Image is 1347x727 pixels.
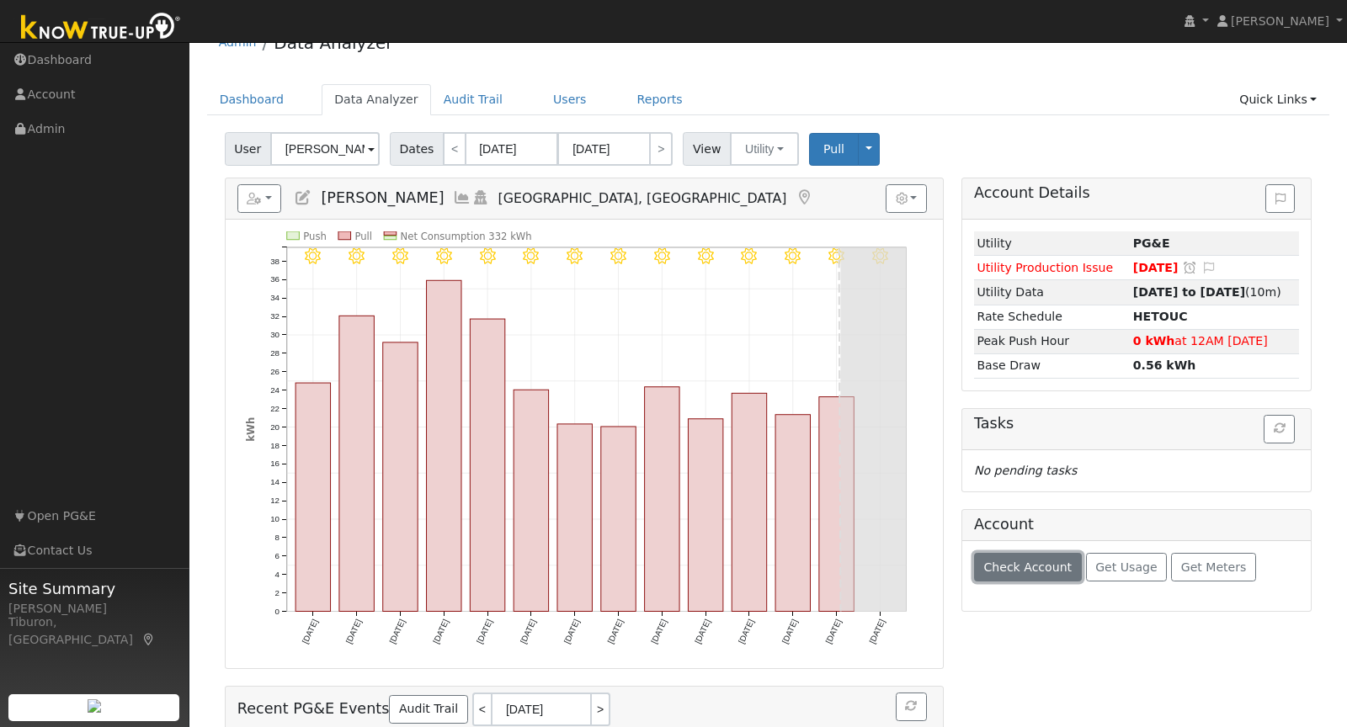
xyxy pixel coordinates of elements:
text: 36 [270,275,280,284]
button: Pull [809,133,859,166]
text: 16 [270,459,280,469]
span: Dates [390,132,444,166]
a: Data Analyzer [274,33,392,53]
rect: onclick="" [339,316,374,612]
h5: Account Details [974,184,1299,202]
div: Tiburon, [GEOGRAPHIC_DATA] [8,613,180,649]
rect: onclick="" [688,419,722,612]
span: Get Usage [1095,560,1157,574]
a: Multi-Series Graph [453,189,471,206]
i: Edit Issue [1201,262,1217,273]
i: 8/17 - Clear [741,248,757,264]
text: [DATE] [867,618,886,645]
td: Rate Schedule [974,305,1130,329]
a: Admin [219,35,257,49]
i: 8/14 - Clear [610,248,626,264]
text: 28 [270,348,280,358]
span: [PERSON_NAME] [321,189,444,206]
text: 38 [270,257,280,266]
i: 8/15 - Clear [653,248,669,264]
span: View [683,132,731,166]
rect: onclick="" [557,424,592,612]
a: Map [141,633,157,646]
text: Push [303,231,327,242]
a: Users [540,84,599,115]
a: Map [795,189,813,206]
i: 8/10 - Clear [435,248,451,264]
a: Reports [625,84,695,115]
text: 20 [270,422,280,432]
img: retrieve [88,699,101,713]
i: 8/19 - Clear [828,248,844,264]
text: 22 [270,404,280,413]
rect: onclick="" [426,280,461,611]
strong: 0.56 kWh [1133,358,1196,372]
text: [DATE] [780,618,799,645]
text: 8 [274,533,279,542]
a: Dashboard [207,84,297,115]
text: 10 [270,514,280,523]
td: Utility [974,231,1130,256]
img: Know True-Up [13,9,189,47]
td: Utility Data [974,280,1130,305]
text: 4 [274,570,280,579]
button: Get Usage [1086,553,1168,581]
button: Get Meters [1171,553,1256,581]
rect: onclick="" [644,387,679,612]
span: Utility Production Issue [977,261,1113,274]
text: [DATE] [518,618,537,645]
text: [DATE] [343,618,363,645]
text: [DATE] [693,618,712,645]
text: 0 [274,607,280,616]
text: 32 [270,311,280,321]
a: < [472,693,491,726]
text: 30 [270,330,280,339]
rect: onclick="" [819,397,854,612]
i: 8/08 - Clear [349,248,365,264]
rect: onclick="" [775,415,810,612]
text: [DATE] [387,618,407,645]
text: [DATE] [562,618,581,645]
span: [PERSON_NAME] [1231,14,1329,28]
span: [GEOGRAPHIC_DATA], [GEOGRAPHIC_DATA] [498,190,787,206]
text: Pull [354,231,372,242]
a: Login As (last Never) [471,189,490,206]
a: Snooze this issue [1182,261,1197,274]
strong: 0 kWh [1133,334,1175,348]
h5: Recent PG&E Events [237,693,931,726]
text: 26 [270,367,280,376]
text: 24 [270,385,280,395]
i: 8/12 - Clear [523,248,539,264]
td: at 12AM [DATE] [1130,329,1299,353]
strong: ID: 17185841, authorized: 08/16/25 [1133,236,1170,250]
rect: onclick="" [601,427,636,612]
input: Select a User [270,132,380,166]
span: Pull [823,142,844,156]
button: Check Account [974,553,1082,581]
strong: F [1133,310,1188,323]
text: Net Consumption 332 kWh [400,231,531,242]
i: 8/18 - Clear [785,248,801,264]
text: [DATE] [823,618,843,645]
rect: onclick="" [732,394,766,612]
text: 18 [270,441,280,450]
div: [PERSON_NAME] [8,600,180,618]
td: Base Draw [974,353,1130,378]
text: [DATE] [605,618,625,645]
a: Quick Links [1227,84,1329,115]
a: > [592,693,610,726]
a: Audit Trail [389,695,467,724]
button: Refresh [896,693,927,721]
a: < [443,132,466,166]
text: 12 [270,496,280,505]
rect: onclick="" [514,390,548,611]
i: 8/07 - Clear [305,248,321,264]
h5: Tasks [974,415,1299,432]
button: Utility [730,132,799,166]
td: Peak Push Hour [974,329,1130,353]
text: 34 [270,294,280,303]
span: [DATE] [1133,261,1179,274]
span: User [225,132,271,166]
rect: onclick="" [470,319,504,611]
rect: onclick="" [295,383,330,611]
